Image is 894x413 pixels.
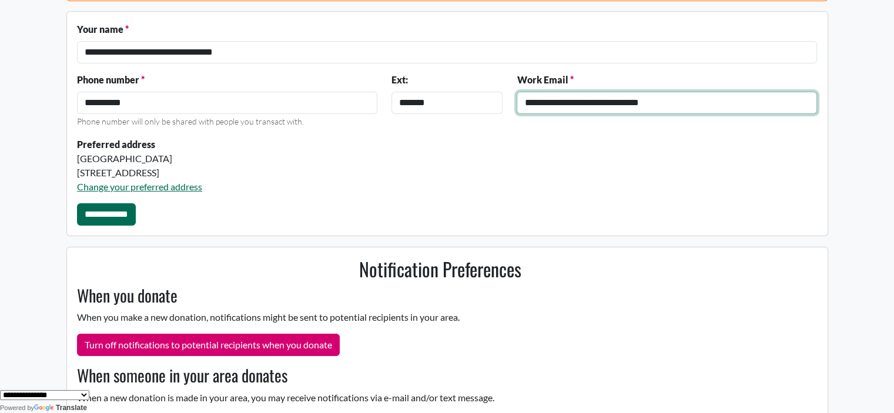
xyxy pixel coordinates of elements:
button: Turn off notifications to potential recipients when you donate [77,334,340,356]
p: When you make a new donation, notifications might be sent to potential recipients in your area. [70,310,810,324]
div: [GEOGRAPHIC_DATA] [77,152,503,166]
h3: When someone in your area donates [70,365,810,385]
h3: When you donate [70,286,810,305]
a: Change your preferred address [77,181,202,192]
img: Google Translate [34,404,56,412]
small: Phone number will only be shared with people you transact with. [77,116,304,126]
div: [STREET_ADDRESS] [77,166,503,180]
label: Your name [77,22,129,36]
strong: Preferred address [77,139,155,150]
h2: Notification Preferences [70,258,810,280]
label: Phone number [77,73,145,87]
label: Ext: [391,73,408,87]
a: Translate [34,404,87,412]
label: Work Email [517,73,573,87]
